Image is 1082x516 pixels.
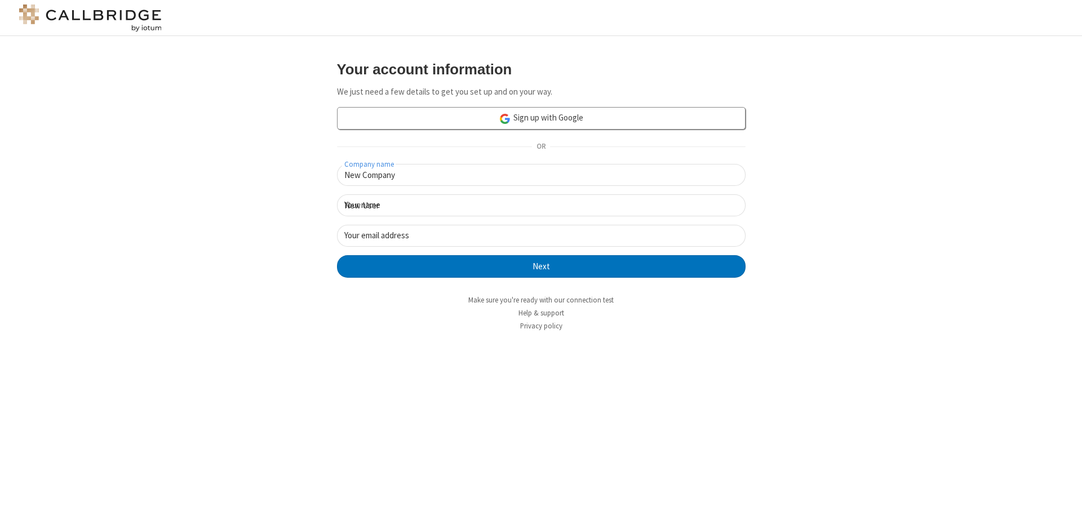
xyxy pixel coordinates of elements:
[468,295,614,305] a: Make sure you're ready with our connection test
[532,139,550,155] span: OR
[337,255,746,278] button: Next
[337,194,746,216] input: Your name
[518,308,564,318] a: Help & support
[337,225,746,247] input: Your email address
[499,113,511,125] img: google-icon.png
[337,164,746,186] input: Company name
[337,107,746,130] a: Sign up with Google
[337,61,746,77] h3: Your account information
[520,321,562,331] a: Privacy policy
[337,86,746,99] p: We just need a few details to get you set up and on your way.
[17,5,163,32] img: logo@2x.png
